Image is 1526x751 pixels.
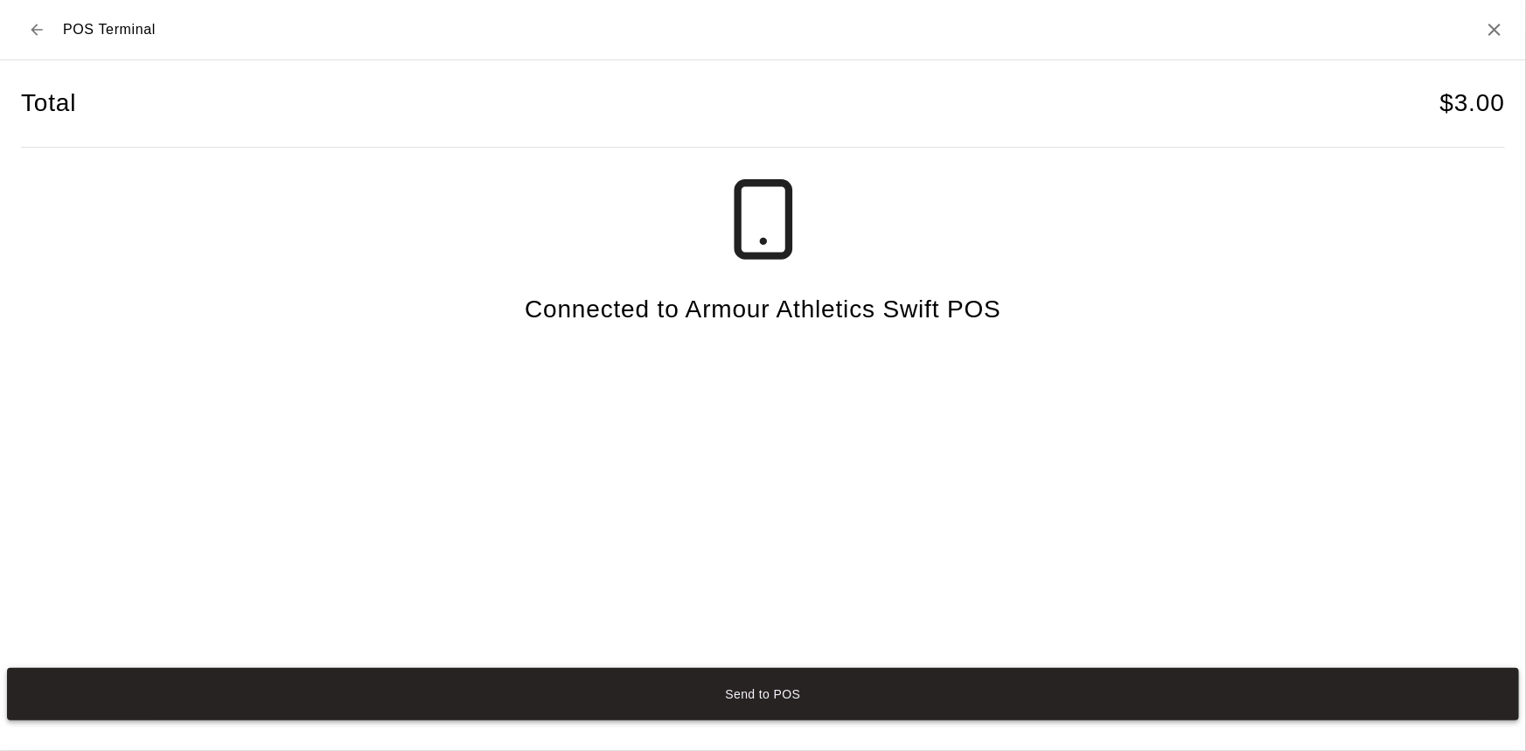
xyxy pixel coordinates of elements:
[21,14,52,45] button: Back to checkout
[525,295,1001,325] h4: Connected to Armour Athletics Swift POS
[1484,19,1505,40] button: Close
[1440,88,1505,119] h4: $ 3.00
[21,88,76,119] h4: Total
[7,668,1519,720] button: Send to POS
[21,14,156,45] div: POS Terminal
